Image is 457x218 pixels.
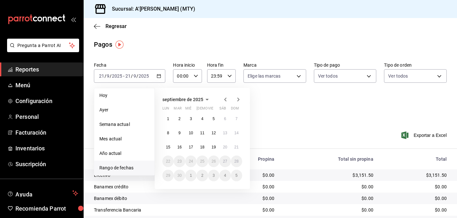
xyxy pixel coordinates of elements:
[197,170,208,181] button: 2 de octubre de 2025
[167,131,169,135] abbr: 8 de septiembre de 2025
[136,73,138,79] span: /
[106,73,110,79] input: --
[225,195,274,202] div: $0.00
[185,127,197,139] button: 10 de septiembre de 2025
[208,141,219,153] button: 19 de septiembre de 2025
[212,145,216,149] abbr: 19 de septiembre de 2025
[162,141,174,153] button: 15 de septiembre de 2025
[208,170,219,181] button: 3 de octubre de 2025
[99,150,149,157] span: Año actual
[15,65,78,74] span: Reportes
[178,131,181,135] abbr: 9 de septiembre de 2025
[208,113,219,125] button: 5 de septiembre de 2025
[162,106,169,113] abbr: lunes
[208,106,213,113] abbr: viernes
[314,63,377,67] label: Tipo de pago
[200,159,204,164] abbr: 25 de septiembre de 2025
[167,117,169,121] abbr: 1 de septiembre de 2025
[115,41,123,49] img: Tooltip marker
[112,73,123,79] input: ----
[235,117,238,121] abbr: 7 de septiembre de 2025
[177,159,181,164] abbr: 23 de septiembre de 2025
[231,106,239,113] abbr: domingo
[162,96,211,103] button: septiembre de 2025
[133,73,136,79] input: --
[107,5,195,13] h3: Sucursal: A'[PERSON_NAME] (MTY)
[207,63,236,67] label: Hora fin
[99,73,105,79] input: --
[234,145,239,149] abbr: 21 de septiembre de 2025
[99,107,149,113] span: Ayer
[15,112,78,121] span: Personal
[234,131,239,135] abbr: 14 de septiembre de 2025
[110,73,112,79] span: /
[94,63,165,67] label: Fecha
[190,173,192,178] abbr: 1 de octubre de 2025
[123,73,124,79] span: -
[138,73,149,79] input: ----
[15,97,78,105] span: Configuración
[185,106,191,113] abbr: miércoles
[285,184,373,190] div: $0.00
[94,184,215,190] div: Banamex crédito
[213,173,215,178] abbr: 3 de octubre de 2025
[248,73,280,79] span: Elige las marcas
[166,159,170,164] abbr: 22 de septiembre de 2025
[285,172,373,178] div: $3,151.50
[231,156,242,167] button: 28 de septiembre de 2025
[197,113,208,125] button: 4 de septiembre de 2025
[219,106,226,113] abbr: sábado
[189,145,193,149] abbr: 17 de septiembre de 2025
[105,23,127,29] span: Regresar
[201,173,204,178] abbr: 2 de octubre de 2025
[231,170,242,181] button: 5 de octubre de 2025
[15,81,78,90] span: Menú
[208,156,219,167] button: 26 de septiembre de 2025
[197,127,208,139] button: 11 de septiembre de 2025
[166,173,170,178] abbr: 29 de septiembre de 2025
[185,113,197,125] button: 3 de septiembre de 2025
[162,156,174,167] button: 22 de septiembre de 2025
[197,141,208,153] button: 18 de septiembre de 2025
[224,173,226,178] abbr: 4 de octubre de 2025
[177,173,181,178] abbr: 30 de septiembre de 2025
[285,156,373,162] div: Total sin propina
[243,63,306,67] label: Marca
[384,156,447,162] div: Total
[231,113,242,125] button: 7 de septiembre de 2025
[131,73,133,79] span: /
[185,170,197,181] button: 1 de octubre de 2025
[17,42,69,49] span: Pregunta a Parrot AI
[224,117,226,121] abbr: 6 de septiembre de 2025
[99,165,149,171] span: Rango de fechas
[403,131,447,139] button: Exportar a Excel
[213,117,215,121] abbr: 5 de septiembre de 2025
[99,121,149,128] span: Semana actual
[174,106,181,113] abbr: martes
[384,172,447,178] div: $3,151.50
[212,131,216,135] abbr: 12 de septiembre de 2025
[173,63,202,67] label: Hora inicio
[162,170,174,181] button: 29 de septiembre de 2025
[189,159,193,164] abbr: 24 de septiembre de 2025
[223,131,227,135] abbr: 13 de septiembre de 2025
[162,97,203,102] span: septiembre de 2025
[99,92,149,99] span: Hoy
[189,131,193,135] abbr: 10 de septiembre de 2025
[7,39,79,52] button: Pregunta a Parrot AI
[15,128,78,137] span: Facturación
[223,159,227,164] abbr: 27 de septiembre de 2025
[94,207,215,213] div: Transferencia Bancaria
[219,113,231,125] button: 6 de septiembre de 2025
[223,145,227,149] abbr: 20 de septiembre de 2025
[15,204,78,213] span: Recomienda Parrot
[190,117,192,121] abbr: 3 de septiembre de 2025
[15,160,78,168] span: Suscripción
[231,127,242,139] button: 14 de septiembre de 2025
[388,73,408,79] span: Ver todos
[125,73,131,79] input: --
[5,47,79,53] a: Pregunta a Parrot AI
[200,145,204,149] abbr: 18 de septiembre de 2025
